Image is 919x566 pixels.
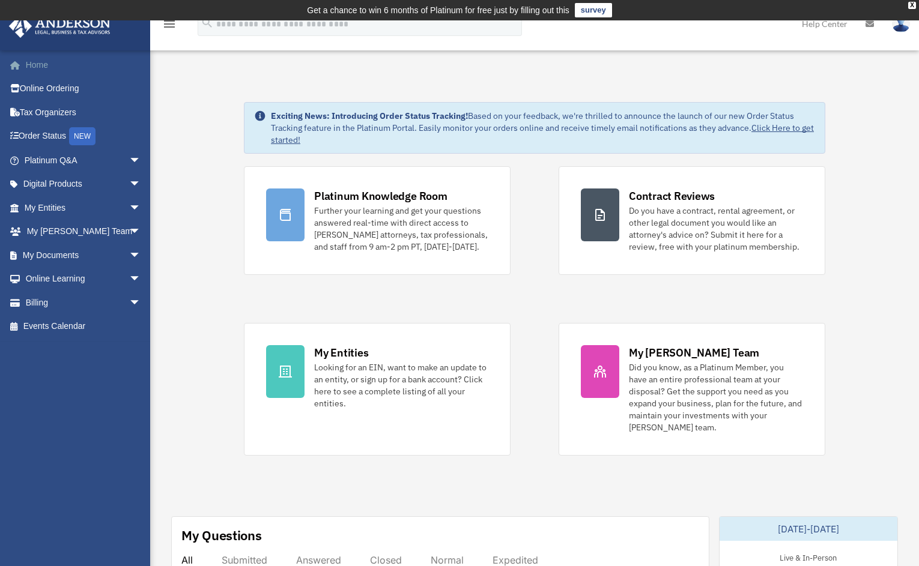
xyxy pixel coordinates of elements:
[307,3,569,17] div: Get a chance to win 6 months of Platinum for free just by filling out this
[129,291,153,315] span: arrow_drop_down
[162,21,177,31] a: menu
[129,196,153,220] span: arrow_drop_down
[8,267,159,291] a: Online Learningarrow_drop_down
[629,188,715,203] div: Contract Reviews
[493,554,538,566] div: Expedited
[244,323,511,456] a: My Entities Looking for an EIN, want to make an update to an entity, or sign up for a bank accoun...
[314,188,447,203] div: Platinum Knowledge Room
[8,77,159,101] a: Online Ordering
[8,53,159,77] a: Home
[181,526,262,544] div: My Questions
[222,554,267,566] div: Submitted
[908,2,916,9] div: close
[129,267,153,292] span: arrow_drop_down
[629,345,759,360] div: My [PERSON_NAME] Team
[201,16,214,29] i: search
[181,554,193,566] div: All
[575,3,612,17] a: survey
[271,110,815,146] div: Based on your feedback, we're thrilled to announce the launch of our new Order Status Tracking fe...
[271,122,814,145] a: Click Here to get started!
[629,205,803,253] div: Do you have a contract, rental agreement, or other legal document you would like an attorney's ad...
[296,554,341,566] div: Answered
[370,554,402,566] div: Closed
[8,100,159,124] a: Tax Organizers
[129,172,153,197] span: arrow_drop_down
[244,166,511,275] a: Platinum Knowledge Room Further your learning and get your questions answered real-time with dire...
[8,196,159,220] a: My Entitiesarrow_drop_down
[8,243,159,267] a: My Documentsarrow_drop_down
[892,15,910,32] img: User Pic
[559,323,825,456] a: My [PERSON_NAME] Team Did you know, as a Platinum Member, you have an entire professional team at...
[314,345,368,360] div: My Entities
[314,361,488,409] div: Looking for an EIN, want to make an update to an entity, or sign up for a bank account? Click her...
[8,124,159,149] a: Order StatusNEW
[559,166,825,275] a: Contract Reviews Do you have a contract, rental agreement, or other legal document you would like...
[629,361,803,433] div: Did you know, as a Platinum Member, you have an entire professional team at your disposal? Get th...
[431,554,464,566] div: Normal
[129,243,153,268] span: arrow_drop_down
[8,172,159,196] a: Digital Productsarrow_drop_down
[271,110,468,121] strong: Exciting News: Introducing Order Status Tracking!
[129,148,153,173] span: arrow_drop_down
[5,14,114,38] img: Anderson Advisors Platinum Portal
[8,291,159,315] a: Billingarrow_drop_down
[129,220,153,244] span: arrow_drop_down
[162,17,177,31] i: menu
[720,517,898,541] div: [DATE]-[DATE]
[314,205,488,253] div: Further your learning and get your questions answered real-time with direct access to [PERSON_NAM...
[8,220,159,244] a: My [PERSON_NAME] Teamarrow_drop_down
[69,127,96,145] div: NEW
[8,148,159,172] a: Platinum Q&Aarrow_drop_down
[8,315,159,339] a: Events Calendar
[770,550,846,563] div: Live & In-Person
